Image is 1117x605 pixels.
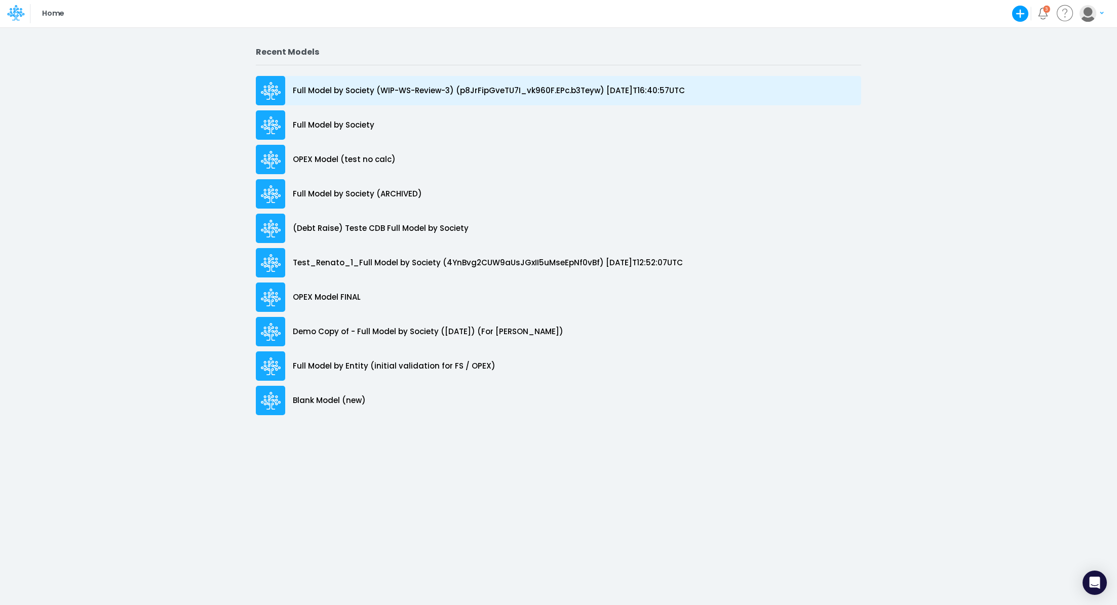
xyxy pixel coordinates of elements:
[256,177,861,211] a: Full Model by Society (ARCHIVED)
[293,395,366,407] p: Blank Model (new)
[293,85,685,97] p: Full Model by Society (WIP-WS-Review-3) (p8JrFipGveTU7I_vk960F.EPc.b3Teyw) [DATE]T16:40:57UTC
[256,142,861,177] a: OPEX Model (test no calc)
[256,47,861,57] h2: Recent Models
[293,119,374,131] p: Full Model by Society
[256,211,861,246] a: (Debt Raise) Teste CDB Full Model by Society
[293,360,495,372] p: Full Model by Entity (initial validation for FS / OPEX)
[256,73,861,108] a: Full Model by Society (WIP-WS-Review-3) (p8JrFipGveTU7I_vk960F.EPc.b3Teyw) [DATE]T16:40:57UTC
[1083,571,1107,595] div: Open Intercom Messenger
[256,349,861,383] a: Full Model by Entity (initial validation for FS / OPEX)
[256,108,861,142] a: Full Model by Society
[293,188,422,200] p: Full Model by Society (ARCHIVED)
[256,314,861,349] a: Demo Copy of - Full Model by Society ([DATE]) (For [PERSON_NAME])
[1037,8,1049,19] a: Notifications
[42,8,64,19] p: Home
[1045,7,1048,11] div: 3 unread items
[293,326,563,338] p: Demo Copy of - Full Model by Society ([DATE]) (For [PERSON_NAME])
[293,257,683,269] p: Test_Renato_1_Full Model by Society (4YnBvg2CUW9aUsJGxII5uMseEpNf0vBf) [DATE]T12:52:07UTC
[256,280,861,314] a: OPEX Model FINAL
[256,383,861,418] a: Blank Model (new)
[293,223,469,234] p: (Debt Raise) Teste CDB Full Model by Society
[293,292,361,303] p: OPEX Model FINAL
[256,246,861,280] a: Test_Renato_1_Full Model by Society (4YnBvg2CUW9aUsJGxII5uMseEpNf0vBf) [DATE]T12:52:07UTC
[293,154,396,166] p: OPEX Model (test no calc)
